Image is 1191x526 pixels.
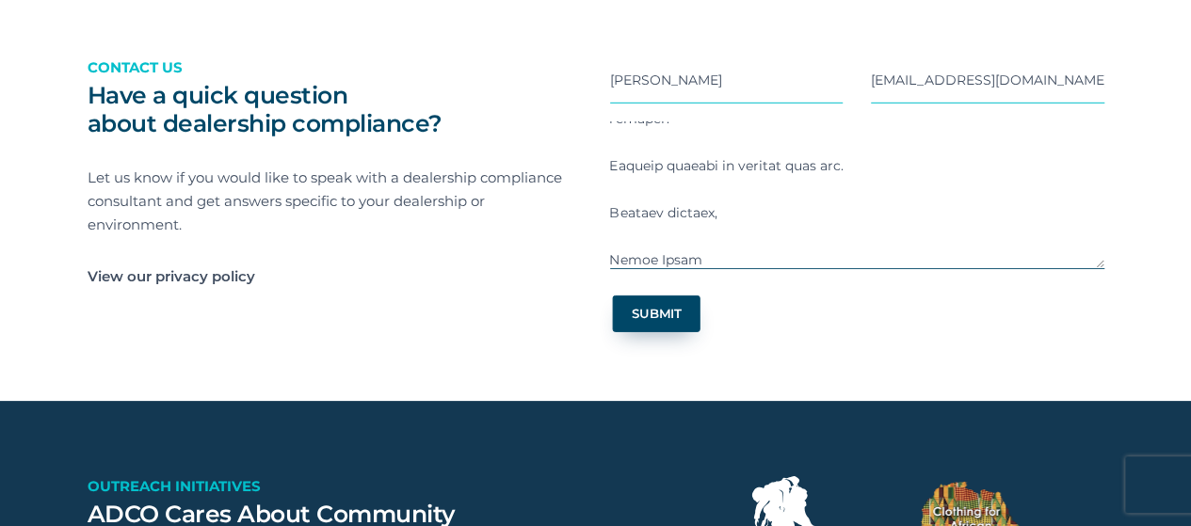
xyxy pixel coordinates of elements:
[88,56,582,79] p: Contact us
[612,295,700,332] button: Submit
[871,57,1104,104] input: Email
[88,81,582,137] h2: Have a quick question about dealership compliance?
[88,474,669,498] p: Outreach Initiatives
[88,166,582,236] p: Let us know if you would like to speak with a dealership compliance consultant and get answers sp...
[88,264,255,288] a: View our privacy policy
[610,57,844,104] input: Name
